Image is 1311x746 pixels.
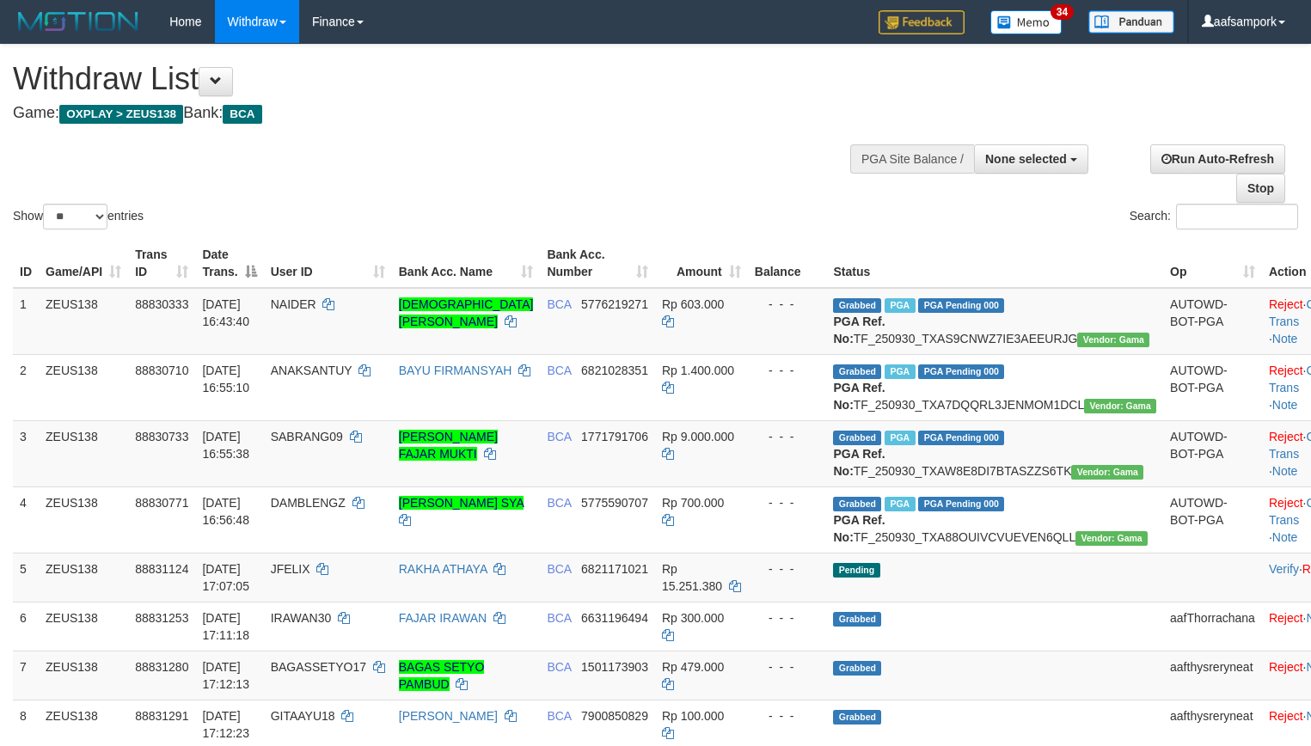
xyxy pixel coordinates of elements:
span: SABRANG09 [271,430,343,443]
th: Balance [748,239,827,288]
a: Reject [1269,660,1303,674]
div: - - - [755,560,820,578]
span: 88831291 [135,709,188,723]
span: Rp 479.000 [662,660,724,674]
a: FAJAR IRAWAN [399,611,487,625]
td: AUTOWD-BOT-PGA [1163,288,1262,355]
span: BCA [547,430,571,443]
img: Button%20Memo.svg [990,10,1063,34]
span: PGA Pending [918,431,1004,445]
span: Copy 1771791706 to clipboard [581,430,648,443]
span: ANAKSANTUY [271,364,352,377]
span: [DATE] 17:11:18 [202,611,249,642]
span: NAIDER [271,297,316,311]
div: - - - [755,707,820,725]
span: 88830733 [135,430,188,443]
span: BCA [223,105,261,124]
a: Reject [1269,297,1303,311]
td: AUTOWD-BOT-PGA [1163,486,1262,553]
span: None selected [985,152,1067,166]
span: Copy 6821028351 to clipboard [581,364,648,377]
a: Stop [1236,174,1285,203]
a: [PERSON_NAME] SYA [399,496,524,510]
div: - - - [755,296,820,313]
span: DAMBLENGZ [271,496,346,510]
span: BCA [547,611,571,625]
th: Bank Acc. Number: activate to sort column ascending [540,239,655,288]
span: [DATE] 16:56:48 [202,496,249,527]
td: AUTOWD-BOT-PGA [1163,354,1262,420]
div: - - - [755,494,820,511]
span: 88831124 [135,562,188,576]
span: OXPLAY > ZEUS138 [59,105,183,124]
th: User ID: activate to sort column ascending [264,239,392,288]
b: PGA Ref. No: [833,315,885,345]
span: 34 [1051,4,1074,20]
span: [DATE] 16:55:10 [202,364,249,394]
a: Reject [1269,496,1303,510]
span: Grabbed [833,612,881,627]
div: - - - [755,658,820,676]
span: JFELIX [271,562,310,576]
td: ZEUS138 [39,651,128,700]
td: 5 [13,553,39,602]
span: Grabbed [833,364,881,379]
h4: Game: Bank: [13,105,857,122]
a: [DEMOGRAPHIC_DATA][PERSON_NAME] [399,297,534,328]
a: Note [1272,464,1298,478]
span: Rp 700.000 [662,496,724,510]
a: [PERSON_NAME] [399,709,498,723]
td: ZEUS138 [39,354,128,420]
img: MOTION_logo.png [13,9,144,34]
span: Vendor URL: https://trx31.1velocity.biz [1084,399,1156,413]
span: Pending [833,563,879,578]
span: [DATE] 16:43:40 [202,297,249,328]
span: Rp 300.000 [662,611,724,625]
span: [DATE] 17:12:13 [202,660,249,691]
div: - - - [755,609,820,627]
a: Reject [1269,611,1303,625]
a: Reject [1269,709,1303,723]
b: PGA Ref. No: [833,513,885,544]
span: BCA [547,496,571,510]
td: ZEUS138 [39,553,128,602]
div: - - - [755,362,820,379]
td: TF_250930_TXAW8E8DI7BTASZZS6TK [826,420,1163,486]
a: Note [1272,398,1298,412]
td: TF_250930_TXAS9CNWZ7IE3AEEURJG [826,288,1163,355]
td: 7 [13,651,39,700]
a: Note [1272,332,1298,345]
span: Grabbed [833,298,881,313]
span: Vendor URL: https://trx31.1velocity.biz [1071,465,1143,480]
span: Copy 1501173903 to clipboard [581,660,648,674]
span: BCA [547,297,571,311]
span: Grabbed [833,661,881,676]
a: Note [1272,530,1298,544]
a: RAKHA ATHAYA [399,562,487,576]
span: Marked by aafsolysreylen [885,298,915,313]
input: Search: [1176,204,1298,229]
div: - - - [755,428,820,445]
span: 88831280 [135,660,188,674]
button: None selected [974,144,1088,174]
td: 4 [13,486,39,553]
img: panduan.png [1088,10,1174,34]
span: Rp 9.000.000 [662,430,734,443]
td: AUTOWD-BOT-PGA [1163,420,1262,486]
a: Reject [1269,430,1303,443]
span: Copy 6821171021 to clipboard [581,562,648,576]
span: Rp 15.251.380 [662,562,722,593]
td: 1 [13,288,39,355]
a: Run Auto-Refresh [1150,144,1285,174]
span: PGA Pending [918,298,1004,313]
td: 2 [13,354,39,420]
td: ZEUS138 [39,486,128,553]
span: Copy 6631196494 to clipboard [581,611,648,625]
th: Amount: activate to sort column ascending [655,239,748,288]
td: 6 [13,602,39,651]
label: Search: [1130,204,1298,229]
span: BCA [547,660,571,674]
span: IRAWAN30 [271,611,332,625]
span: 88830710 [135,364,188,377]
span: PGA Pending [918,497,1004,511]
